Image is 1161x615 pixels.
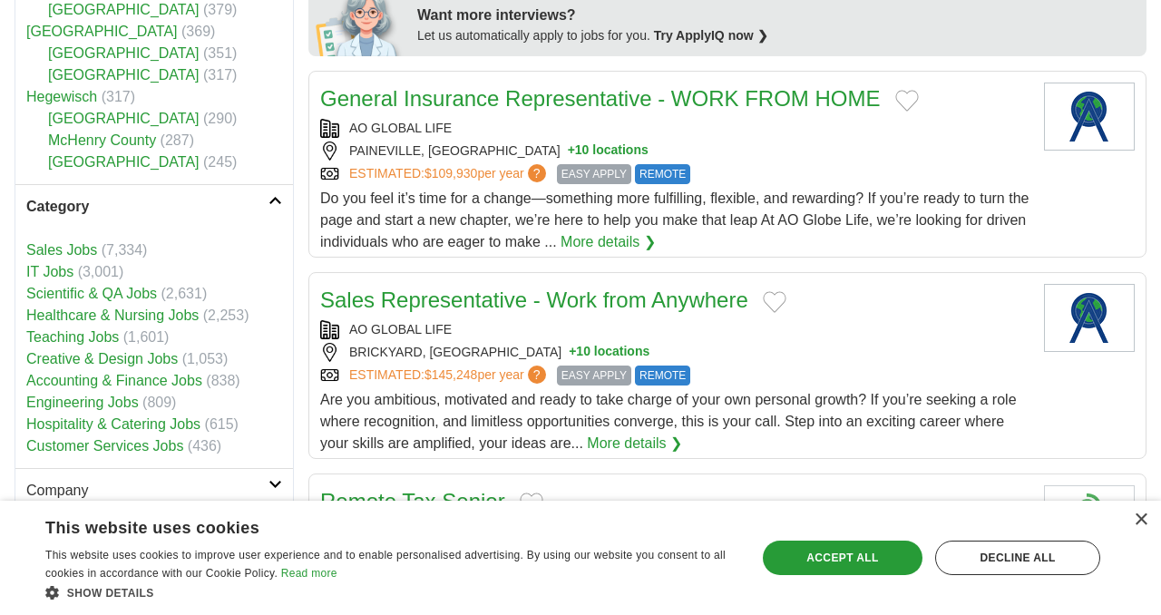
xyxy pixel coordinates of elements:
a: [GEOGRAPHIC_DATA] [48,2,200,17]
span: EASY APPLY [557,164,631,184]
a: McHenry County [48,132,156,148]
button: +10 locations [568,142,649,161]
a: Accounting & Finance Jobs [26,373,202,388]
a: Scientific & QA Jobs [26,286,157,301]
img: Company logo [1044,284,1135,352]
a: ESTIMATED:$109,930per year? [349,164,550,184]
span: (7,334) [102,242,148,258]
span: (436) [188,438,221,454]
span: (2,631) [161,286,208,301]
a: More details ❯ [587,433,682,454]
a: IT Jobs [26,264,73,279]
span: REMOTE [635,164,690,184]
span: (351) [203,45,237,61]
a: Hospitality & Catering Jobs [26,416,200,432]
div: BRICKYARD, [GEOGRAPHIC_DATA] [320,343,1029,362]
a: [GEOGRAPHIC_DATA] [48,154,200,170]
img: Company logo [1044,485,1135,553]
h2: Company [26,480,268,502]
button: Add to favorite jobs [895,90,919,112]
a: Category [15,184,293,229]
span: + [569,343,576,362]
div: AO GLOBAL LIFE [320,320,1029,339]
span: (290) [203,111,237,126]
a: Sales Representative - Work from Anywhere [320,288,748,312]
span: $109,930 [424,166,477,181]
div: Accept all [763,541,922,575]
div: Decline all [935,541,1100,575]
span: (369) [181,24,215,39]
span: This website uses cookies to improve user experience and to enable personalised advertising. By u... [45,549,726,580]
a: Engineering Jobs [26,395,139,410]
a: ESTIMATED:$145,248per year? [349,366,550,386]
span: (317) [102,89,135,104]
div: Let us automatically apply to jobs for you. [417,26,1136,45]
div: Close [1134,513,1147,527]
span: (2,253) [203,307,249,323]
span: (615) [205,416,239,432]
span: Are you ambitious, motivated and ready to take charge of your own personal growth? If you’re seek... [320,392,1017,451]
a: General Insurance Representative - WORK FROM HOME [320,86,881,111]
span: (317) [203,67,237,83]
div: Want more interviews? [417,5,1136,26]
div: AO GLOBAL LIFE [320,119,1029,138]
span: ? [528,366,546,384]
div: PAINEVILLE, [GEOGRAPHIC_DATA] [320,142,1029,161]
span: (838) [206,373,239,388]
span: Do you feel it’s time for a change—something more fulfilling, flexible, and rewarding? If you’re ... [320,190,1029,249]
span: + [568,142,575,161]
a: Customer Services Jobs [26,438,183,454]
a: Read more, opens a new window [281,567,337,580]
a: Try ApplyIQ now ❯ [654,28,768,43]
span: (3,001) [78,264,124,279]
a: Healthcare & Nursing Jobs [26,307,199,323]
button: +10 locations [569,343,649,362]
a: More details ❯ [561,231,656,253]
span: EASY APPLY [557,366,631,386]
a: Teaching Jobs [26,329,119,345]
a: [GEOGRAPHIC_DATA] [48,45,200,61]
a: [GEOGRAPHIC_DATA] [48,111,200,126]
span: ? [528,164,546,182]
span: (287) [161,132,194,148]
button: Add to favorite jobs [520,493,543,514]
span: (245) [203,154,237,170]
span: (379) [203,2,237,17]
a: Remote Tax Senior [320,489,505,513]
a: [GEOGRAPHIC_DATA] [26,24,178,39]
h2: Category [26,196,268,218]
a: Sales Jobs [26,242,97,258]
span: REMOTE [635,366,690,386]
span: Show details [67,587,154,600]
span: $145,248 [424,367,477,382]
a: Hegewisch [26,89,97,104]
a: [GEOGRAPHIC_DATA] [48,67,200,83]
img: Company logo [1044,83,1135,151]
button: Add to favorite jobs [763,291,786,313]
span: (809) [142,395,176,410]
span: (1,053) [182,351,229,366]
div: This website uses cookies [45,512,690,539]
a: Creative & Design Jobs [26,351,178,366]
a: Company [15,468,293,512]
div: Show details [45,583,736,601]
span: (1,601) [123,329,170,345]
